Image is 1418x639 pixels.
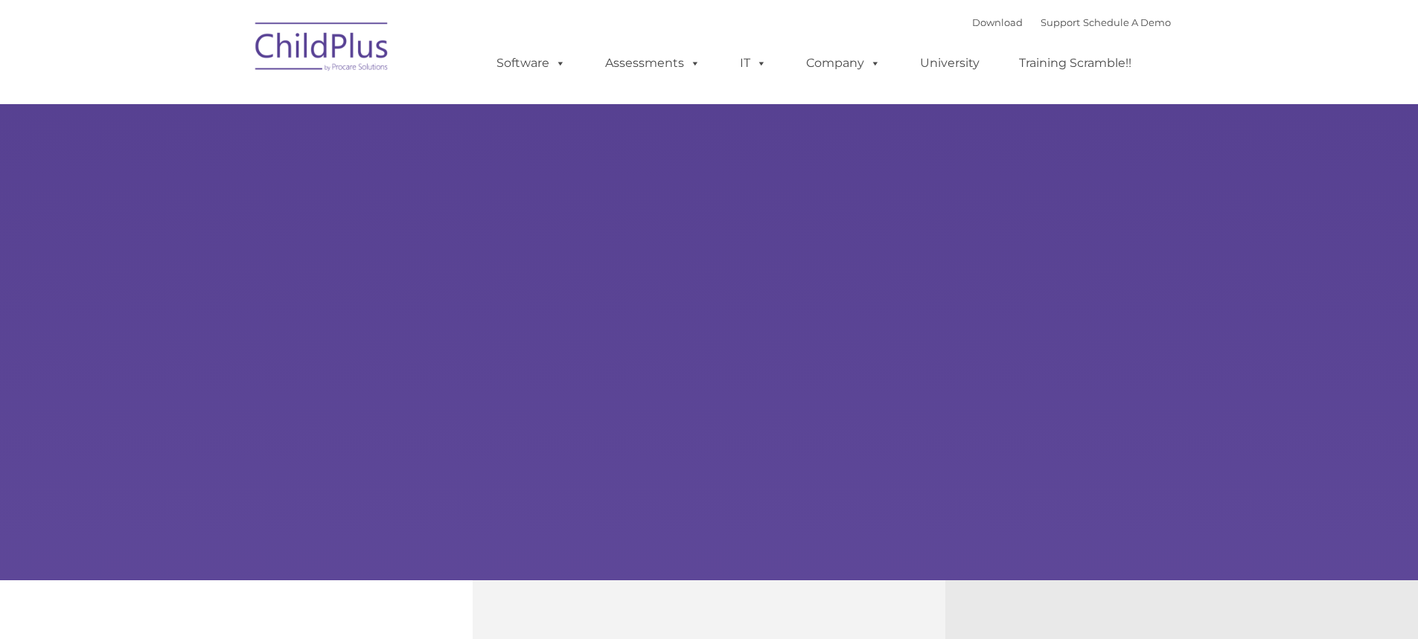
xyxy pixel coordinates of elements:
[1004,48,1146,78] a: Training Scramble!!
[972,16,1023,28] a: Download
[482,48,581,78] a: Software
[248,12,397,86] img: ChildPlus by Procare Solutions
[590,48,715,78] a: Assessments
[725,48,782,78] a: IT
[972,16,1171,28] font: |
[1083,16,1171,28] a: Schedule A Demo
[905,48,994,78] a: University
[1041,16,1080,28] a: Support
[791,48,895,78] a: Company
